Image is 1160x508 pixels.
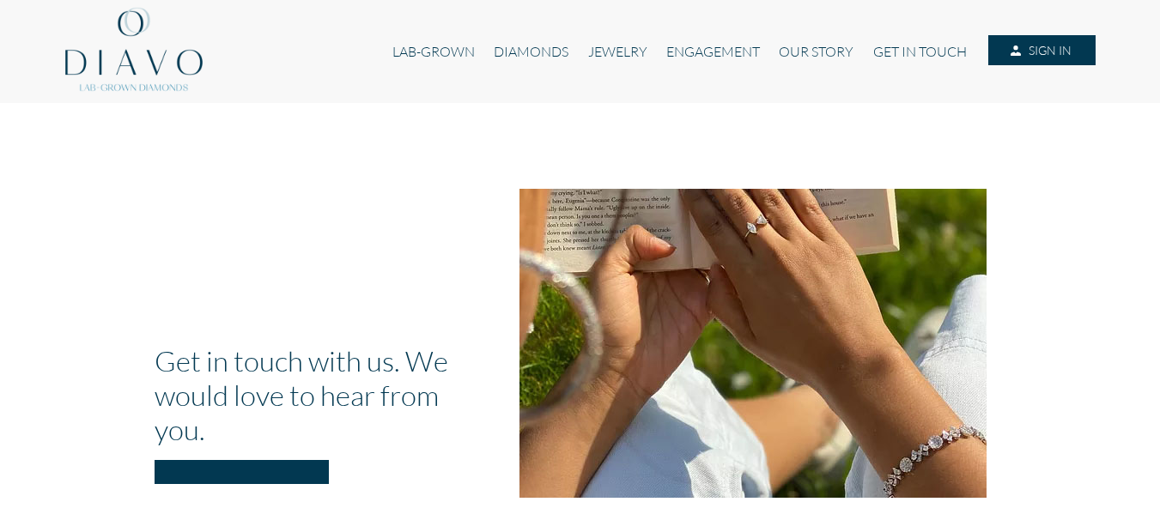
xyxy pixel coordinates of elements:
h1: Get in touch with us. We would love to hear from you. [155,343,494,446]
a: ENGAGEMENT [657,35,769,68]
a: SIGN IN [988,35,1095,66]
a: OUR STORY [769,35,863,68]
a: JEWELRY [578,35,656,68]
a: LAB-GROWN [383,35,484,68]
a: GET IN TOUCH [864,35,976,68]
img: get-in-touch [519,189,987,498]
a: DIAMONDS [484,35,578,68]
